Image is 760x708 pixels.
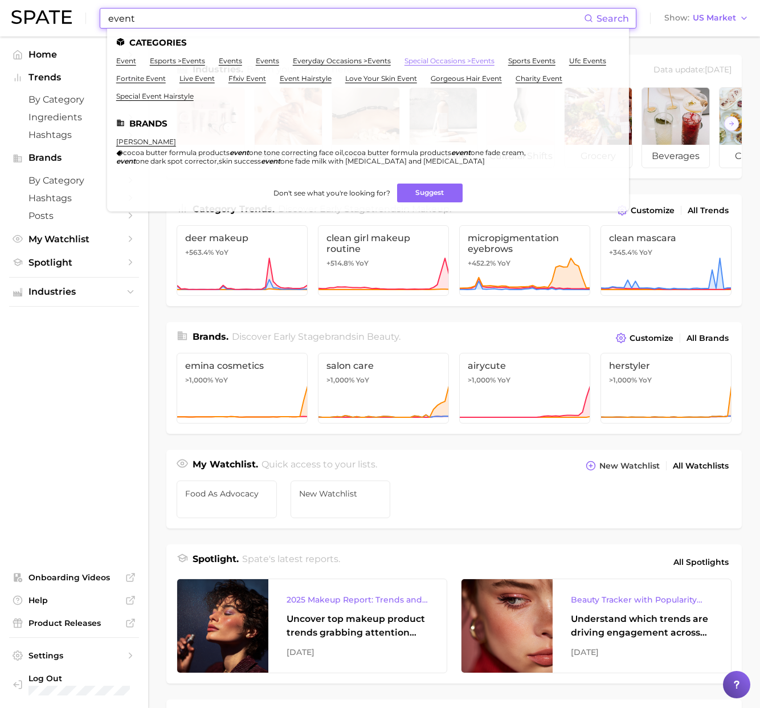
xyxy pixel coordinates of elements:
a: sports events [508,56,555,65]
span: beverages [642,145,709,168]
a: All Trends [685,203,732,218]
span: salon care [326,360,440,371]
span: one dark spot corrector [136,157,217,165]
div: Beauty Tracker with Popularity Index [571,593,713,607]
a: ffxiv event [228,74,266,83]
span: +563.4% [185,248,214,257]
a: gorgeous hair event [431,74,502,83]
a: My Watchlist [9,230,139,248]
a: special event hairstyle [116,92,194,100]
span: Brands . [193,331,228,342]
a: live event [179,74,215,83]
span: Discover Early Stage brands in . [232,331,401,342]
span: one fade milk with [MEDICAL_DATA] and [MEDICAL_DATA] [280,157,485,165]
em: event [261,157,280,165]
div: Understand which trends are driving engagement across platforms in the skin, hair, makeup, and fr... [571,612,713,640]
button: Customize [614,202,677,218]
a: Ingredients [9,108,139,126]
span: herstyler [609,360,723,371]
a: Log out. Currently logged in with e-mail spolansky@diginsights.com. [9,670,139,699]
a: Hashtags [9,126,139,144]
span: YoY [356,376,369,385]
a: ufc events [569,56,606,65]
span: All Spotlights [673,555,729,569]
span: All Trends [688,206,729,215]
a: Posts [9,207,139,225]
span: Ingredients [28,112,120,123]
span: Help [28,595,120,605]
a: events [219,56,242,65]
span: emina cosmetics [185,360,299,371]
span: US Market [693,15,736,21]
span: micropigmentation eyebrows [468,233,582,254]
span: one tone correcting face oil [249,148,343,157]
span: My Watchlist [28,234,120,245]
button: Trends [9,69,139,86]
a: All Brands [684,331,732,346]
a: by Category [9,91,139,108]
button: ShowUS Market [661,11,751,26]
span: >1,000% [468,376,496,384]
img: SPATE [11,10,72,24]
button: New Watchlist [583,458,663,474]
span: Product Releases [28,618,120,628]
span: Customize [630,333,673,343]
span: YoY [639,376,652,385]
a: airycute>1,000% YoY [459,353,590,424]
span: beauty [367,331,399,342]
span: Hashtags [28,193,120,204]
span: +514.8% [326,259,354,267]
a: charity event [516,74,562,83]
a: micropigmentation eyebrows+452.2% YoY [459,225,590,296]
a: Onboarding Videos [9,569,139,586]
em: event [451,148,471,157]
li: Categories [116,38,620,47]
span: YoY [639,248,652,257]
a: Hashtags [9,189,139,207]
span: YoY [497,259,510,268]
li: Brands [116,119,620,128]
a: Home [9,46,139,63]
span: Settings [28,650,120,661]
a: clean girl makeup routine+514.8% YoY [318,225,449,296]
a: Beauty Tracker with Popularity IndexUnderstand which trends are driving engagement across platfor... [461,579,732,673]
span: Don't see what you're looking for? [273,189,390,197]
a: event [116,56,136,65]
a: special occasions >events [404,56,495,65]
span: All Watchlists [673,461,729,471]
span: Search [596,13,629,24]
span: cocoa butter formula products [123,148,230,157]
a: esports >events [150,56,205,65]
span: YoY [497,376,510,385]
span: Posts [28,210,120,221]
a: Spotlight [9,254,139,271]
span: Spotlight [28,257,120,268]
span: cocoa butter formula products [345,148,451,157]
a: deer makeup+563.4% YoY [177,225,308,296]
span: clean girl makeup routine [326,233,440,254]
div: 2025 Makeup Report: Trends and Brands to Watch [287,593,428,607]
em: event [230,148,249,157]
a: New Watchlist [291,481,391,518]
span: by Category [28,175,120,186]
span: Trends [28,72,120,83]
span: clean mascara [609,233,723,243]
span: by Category [28,94,120,105]
span: Home [28,49,120,60]
a: fortnite event [116,74,166,83]
span: New Watchlist [299,489,382,498]
div: Uncover top makeup product trends grabbing attention across eye, lip, and face makeup, and the br... [287,612,428,640]
span: Onboarding Videos [28,572,120,583]
a: Food as Advocacy [177,481,277,518]
button: Brands [9,149,139,166]
a: love your skin event [345,74,417,83]
span: YoY [356,259,369,268]
button: Scroll Right [724,116,739,131]
a: All Watchlists [670,458,732,474]
a: clean mascara+345.4% YoY [600,225,732,296]
a: emina cosmetics>1,000% YoY [177,353,308,424]
button: Suggest [397,184,463,202]
a: herstyler>1,000% YoY [600,353,732,424]
h2: Quick access to your lists. [261,458,377,474]
button: Industries [9,283,139,300]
